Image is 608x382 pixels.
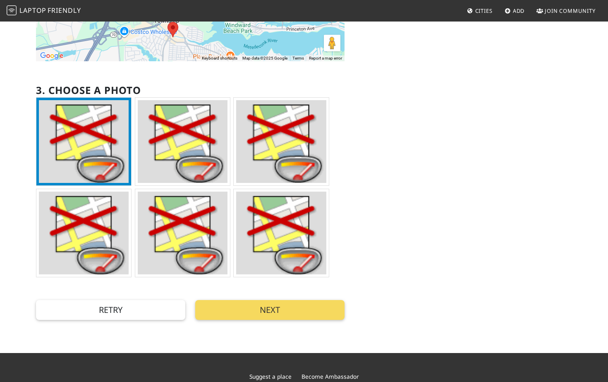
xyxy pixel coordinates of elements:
[202,55,237,61] button: Keyboard shortcuts
[19,6,46,15] span: Laptop
[242,56,287,60] span: Map data ©2025 Google
[236,100,326,183] img: PhotoService.GetPhoto
[501,3,528,18] a: Add
[39,100,129,183] img: PhotoService.GetPhoto
[475,7,493,14] span: Cities
[38,50,65,61] img: Google
[513,7,525,14] span: Add
[7,5,17,15] img: LaptopFriendly
[48,6,81,15] span: Friendly
[249,372,292,380] a: Suggest a place
[138,100,227,183] img: PhotoService.GetPhoto
[38,50,65,61] a: Open this area in Google Maps (opens a new window)
[292,56,304,60] a: Terms (opens in new tab)
[7,4,81,18] a: LaptopFriendly LaptopFriendly
[533,3,599,18] a: Join Community
[309,56,342,60] a: Report a map error
[39,192,129,274] img: PhotoService.GetPhoto
[236,192,326,274] img: PhotoService.GetPhoto
[324,35,340,51] button: Drag Pegman onto the map to open Street View
[195,300,345,320] button: Next
[545,7,596,14] span: Join Community
[36,300,185,320] button: Retry
[36,84,141,96] h2: 3. Choose a photo
[302,372,359,380] a: Become Ambassador
[464,3,496,18] a: Cities
[138,192,227,274] img: PhotoService.GetPhoto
